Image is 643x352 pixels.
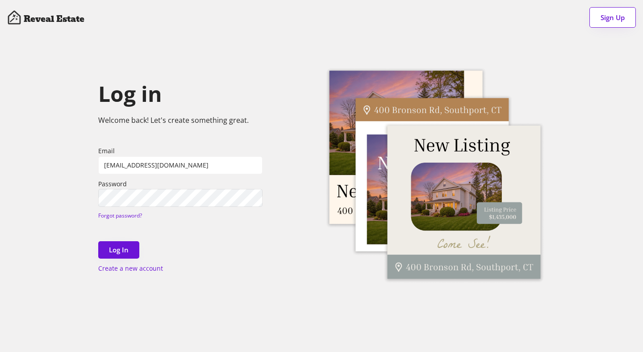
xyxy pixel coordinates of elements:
[98,115,318,125] div: Welcome back! Let's create something great.
[98,180,127,189] div: Password
[98,264,318,273] div: Create a new account
[98,156,263,174] input: johnsmith@gmail.com
[98,78,318,110] h2: Log in
[98,212,263,220] div: Forgot password?
[589,7,636,28] button: Sign Up
[98,241,139,259] button: Log In
[7,10,21,25] img: Artboard%201%20copy%203%20%281%29.svg
[24,13,84,25] h4: Reveal Estate
[325,67,545,284] img: Social%20Posts%20%281%29.png
[98,147,115,155] div: Email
